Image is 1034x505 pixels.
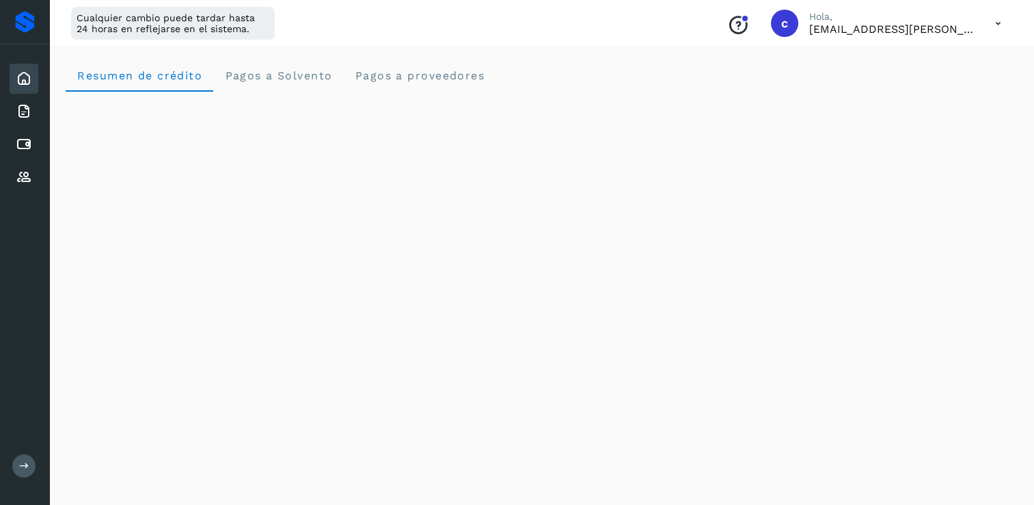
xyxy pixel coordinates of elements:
span: Resumen de crédito [77,69,202,82]
div: Facturas [10,96,38,127]
span: Pagos a Solvento [224,69,332,82]
div: Inicio [10,64,38,94]
p: Hola, [809,11,973,23]
div: Proveedores [10,162,38,192]
p: coral.lorenzo@clgtransportes.com [809,23,973,36]
div: Cualquier cambio puede tardar hasta 24 horas en reflejarse en el sistema. [71,7,275,40]
div: Cuentas por pagar [10,129,38,159]
span: Pagos a proveedores [354,69,485,82]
